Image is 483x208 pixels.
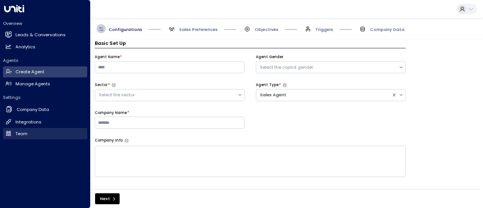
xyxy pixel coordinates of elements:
button: Select whether your copilot will handle inquiries directly from leads or from brokers representin... [112,83,116,87]
label: Agent Name [95,54,120,60]
h2: Manage Agents [15,81,50,87]
h2: Create Agent [15,69,44,75]
a: Manage Agents [3,78,87,89]
label: Company Info [95,138,123,143]
span: Objectives [255,26,278,32]
div: Sales Agent [260,92,388,98]
span: Configurations [109,26,142,32]
a: Analytics [3,41,87,52]
a: Leads & Conversations [3,29,87,41]
span: Triggers [315,26,333,32]
h2: Settings [3,94,87,100]
label: Agent Type [256,82,278,88]
button: Next [95,193,120,204]
h2: Leads & Conversations [15,32,66,38]
h2: Agents [3,57,87,63]
a: Create Agent [3,66,87,78]
span: Sales Preferences [179,26,218,32]
label: Agent Gender [256,54,283,60]
a: Company Data [3,103,87,116]
div: Select the copilot gender [260,64,395,71]
h2: Company Data [17,106,49,113]
h3: Basic Set Up [95,40,406,48]
h2: Overview [3,20,87,26]
h2: Analytics [15,44,35,50]
h2: Team [15,131,28,137]
h2: Integrations [15,119,42,125]
label: Company Name [95,110,127,116]
span: Company Data [370,26,405,32]
label: Sector [95,82,108,88]
div: Select the sector [99,92,234,98]
a: Team [3,128,87,139]
a: Integrations [3,116,87,128]
button: Select whether your copilot will handle inquiries directly from leads or from brokers representin... [283,83,287,87]
button: Provide a brief overview of your company, including your industry, products or services, and any ... [125,139,129,142]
